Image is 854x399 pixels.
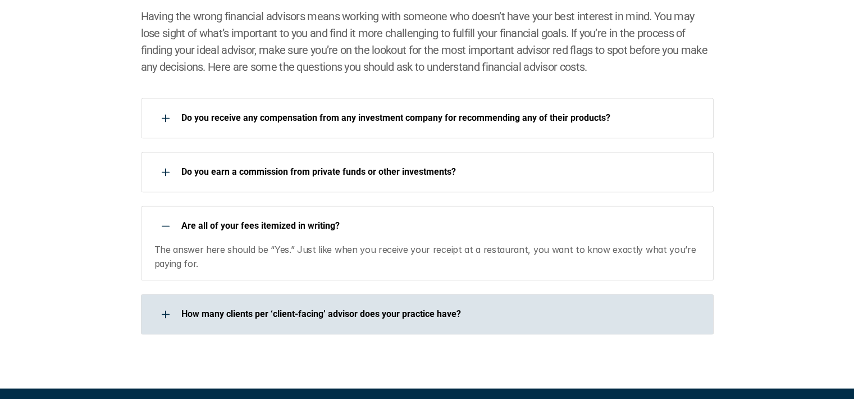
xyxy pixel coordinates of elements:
[181,166,699,177] p: Do you earn a commission from private funds or other investments?
[181,220,699,231] p: Are all of your fees itemized in writing?
[154,243,700,271] p: The answer here should be “Yes.” Just like when you receive your receipt at a restaurant, you wan...
[141,8,714,75] h2: Having the wrong financial advisors means working with someone who doesn’t have your best interes...
[181,309,699,319] p: How many clients per ‘client-facing’ advisor does your practice have?
[181,112,699,123] p: Do you receive any compensation from any investment company for recommending any of their products?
